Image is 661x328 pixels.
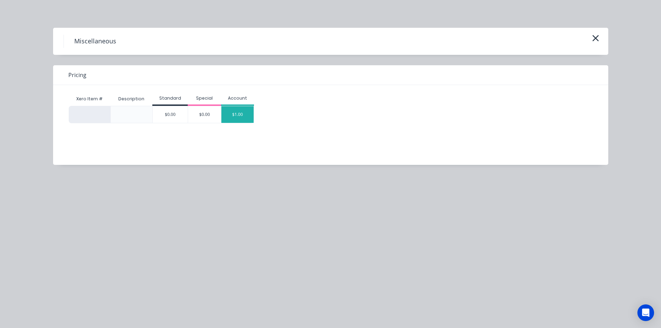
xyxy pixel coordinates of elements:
div: $0.00 [153,106,188,123]
div: Standard [152,95,188,101]
div: Description [113,90,150,108]
span: Pricing [68,71,86,79]
div: $0.00 [188,106,221,123]
div: Xero Item # [69,92,110,106]
h4: Miscellaneous [63,35,127,48]
div: $1.00 [221,106,254,123]
div: Special [188,95,221,101]
div: Account [221,95,254,101]
div: Open Intercom Messenger [637,304,654,321]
